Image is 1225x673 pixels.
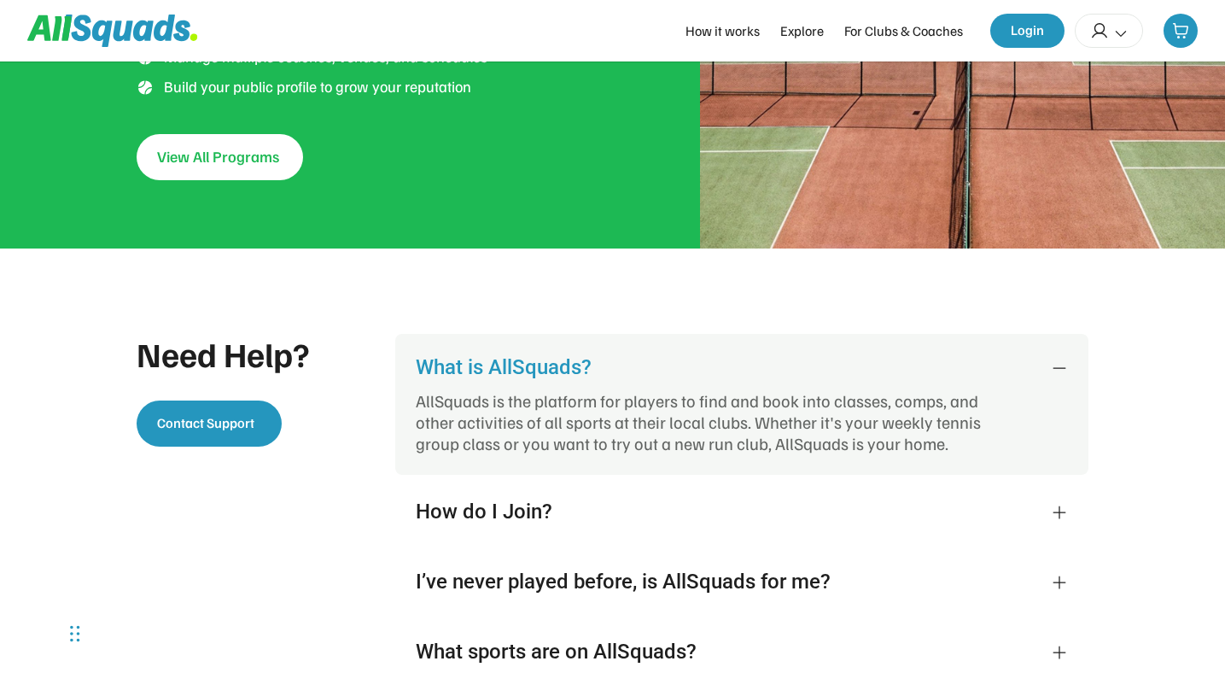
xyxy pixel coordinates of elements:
[844,20,963,41] div: For Clubs & Coaches
[990,14,1065,48] button: Login
[416,639,1030,664] div: What sports are on AllSquads?
[137,401,282,447] button: Contact Support
[1172,22,1189,39] img: shopping-cart-01%20%281%29.svg
[137,134,303,180] button: View All Programs
[157,147,279,167] span: View All Programs
[416,390,1003,454] div: AllSquads is the platform for players to find and book into classes, comps, and other activities ...
[685,20,760,41] div: How it works
[416,569,1030,594] div: I’ve never played before, is AllSquads for me?
[780,20,824,41] div: Explore
[416,354,1030,380] div: What is AllSquads?
[137,334,310,373] div: Need Help?
[416,499,1030,524] div: How do I Join?
[157,414,254,431] span: Contact Support
[164,77,632,97] div: Build your public profile to grow your reputation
